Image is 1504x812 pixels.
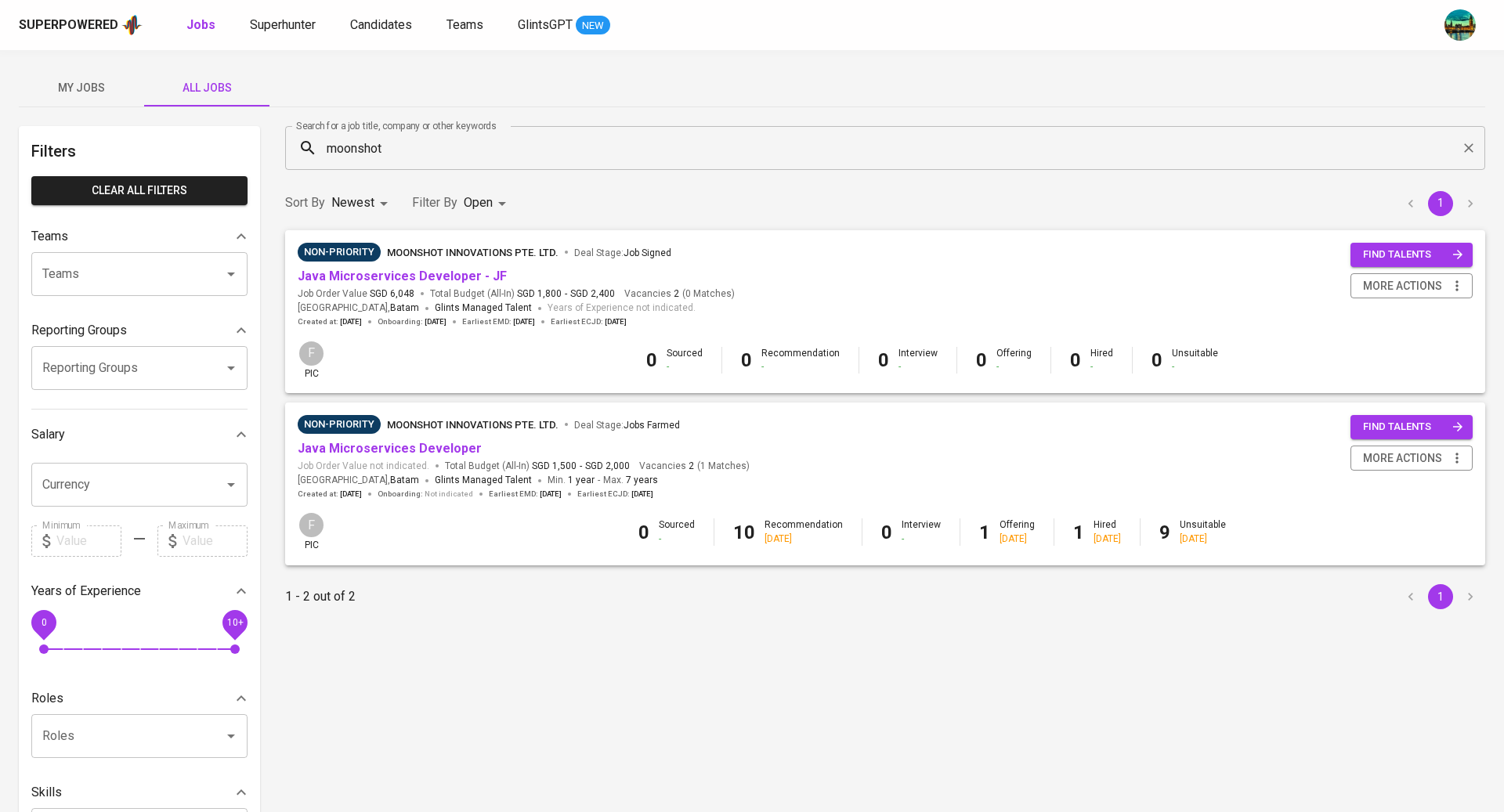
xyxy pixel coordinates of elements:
p: Newest [331,193,374,212]
span: 0 [41,616,46,627]
div: - [902,532,941,546]
span: Vacancies ( 0 Matches ) [624,287,735,301]
span: Earliest EMD : [462,316,535,327]
p: Sort By [285,193,325,212]
span: [GEOGRAPHIC_DATA] , [298,301,419,316]
button: more actions [1350,446,1473,471]
div: Newest [331,189,393,218]
b: Jobs [186,17,215,32]
div: Salary [31,419,248,450]
a: Jobs [186,16,219,35]
button: page 1 [1428,584,1453,609]
span: [DATE] [340,316,362,327]
button: Open [220,474,242,496]
button: Clear [1458,137,1480,159]
p: Reporting Groups [31,321,127,340]
span: Job Signed [624,247,671,258]
span: more actions [1363,449,1442,468]
span: Glints Managed Talent [435,475,532,485]
div: Superpowered [19,16,118,34]
div: pic [298,511,325,552]
button: Open [220,725,242,747]
div: Unsuitable [1172,347,1218,374]
span: Batam [390,301,419,316]
div: Recommendation [765,518,843,545]
div: Open [464,189,512,218]
b: 0 [878,349,889,371]
button: find talents [1350,243,1473,267]
p: Years of Experience [31,582,141,601]
b: 0 [741,349,752,371]
span: 7 years [626,475,658,485]
span: Teams [446,17,483,32]
a: Teams [446,16,486,35]
span: Non-Priority [298,417,381,432]
span: Job Order Value [298,287,414,301]
div: - [1172,360,1218,374]
div: Offering [996,347,1032,374]
span: 2 [686,460,694,473]
button: page 1 [1428,191,1453,216]
span: [DATE] [631,489,653,500]
div: [DATE] [1180,532,1226,546]
nav: pagination navigation [1396,584,1485,609]
b: 0 [1151,349,1162,371]
span: Candidates [350,17,412,32]
span: - [598,473,600,489]
span: Moonshot Innovations Pte. Ltd. [387,419,559,431]
p: Teams [31,227,68,246]
input: Value [56,525,121,557]
span: SGD 2,400 [570,287,615,301]
span: [DATE] [425,316,446,327]
b: 0 [881,521,892,543]
b: 9 [1159,521,1170,543]
a: Java Microservices Developer - JF [298,269,507,283]
div: Roles [31,683,248,714]
span: Jobs Farmed [624,420,680,431]
div: - [761,360,840,374]
div: Interview [898,347,938,374]
span: NEW [576,18,610,34]
div: Skills [31,777,248,808]
div: pic [298,340,325,381]
span: Earliest ECJD : [577,489,653,500]
div: Sourced [667,347,703,374]
div: Recommendation [761,347,840,374]
span: find talents [1363,246,1463,264]
a: Candidates [350,16,415,35]
span: Deal Stage : [574,247,671,258]
a: Superhunter [250,16,319,35]
span: 1 year [568,475,595,485]
div: F [298,511,325,539]
h6: Filters [31,139,248,164]
span: SGD 1,500 [532,460,577,473]
b: 1 [1073,521,1084,543]
span: Max. [603,475,658,485]
div: - [667,360,703,374]
span: Earliest ECJD : [551,316,627,327]
span: - [565,287,567,301]
span: SGD 6,048 [370,287,414,301]
span: Open [464,195,493,210]
nav: pagination navigation [1396,191,1485,216]
img: app logo [121,13,143,37]
span: SGD 1,800 [517,287,562,301]
div: [DATE] [1094,532,1121,546]
b: 0 [638,521,649,543]
div: Reporting Groups [31,315,248,346]
div: Teams [31,221,248,252]
span: GlintsGPT [518,17,573,32]
span: Superhunter [250,17,316,32]
span: Vacancies ( 1 Matches ) [639,460,750,473]
span: Deal Stage : [574,420,680,431]
span: more actions [1363,276,1442,296]
div: Offering [1000,518,1035,545]
a: Java Microservices Developer [298,441,482,456]
div: - [898,360,938,374]
span: [DATE] [605,316,627,327]
p: Salary [31,425,65,444]
span: Total Budget (All-In) [430,287,615,301]
span: Total Budget (All-In) [445,460,630,473]
span: Glints Managed Talent [435,302,532,313]
span: [DATE] [513,316,535,327]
